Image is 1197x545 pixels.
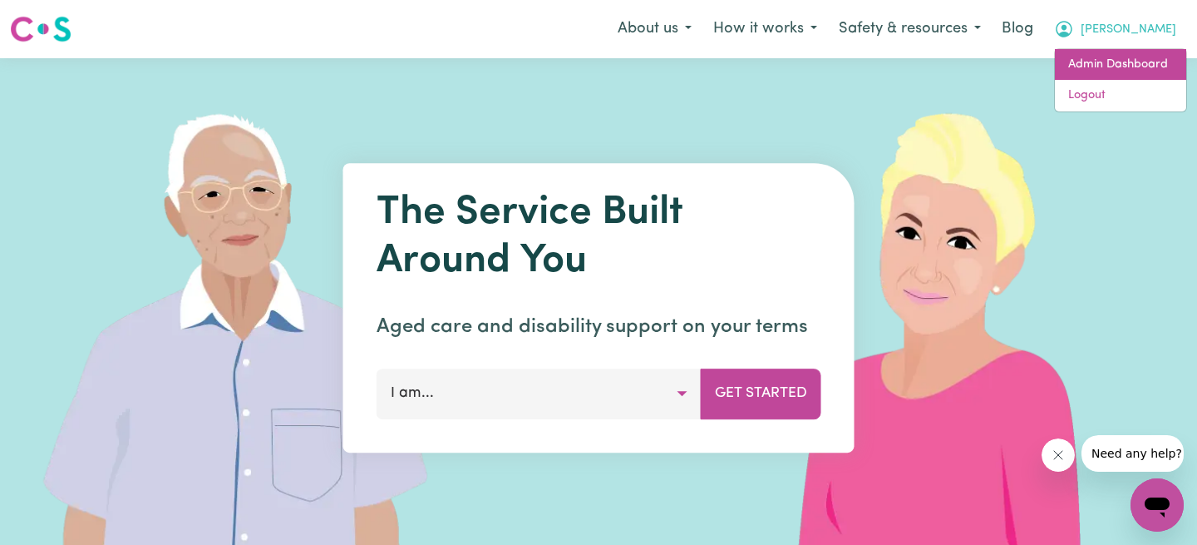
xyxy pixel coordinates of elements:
iframe: Button to launch messaging window [1130,478,1184,532]
span: [PERSON_NAME] [1081,21,1176,39]
iframe: Close message [1042,438,1075,472]
button: Get Started [701,369,821,419]
a: Logout [1055,80,1186,111]
div: My Account [1054,48,1187,112]
img: Careseekers logo [10,14,71,44]
a: Blog [992,11,1043,47]
button: I am... [377,369,702,419]
button: How it works [702,12,828,47]
p: Aged care and disability support on your terms [377,312,821,342]
button: About us [607,12,702,47]
h1: The Service Built Around You [377,190,821,285]
button: My Account [1043,12,1187,47]
a: Admin Dashboard [1055,49,1186,81]
a: Careseekers logo [10,10,71,48]
iframe: Message from company [1081,435,1184,472]
button: Safety & resources [828,12,992,47]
